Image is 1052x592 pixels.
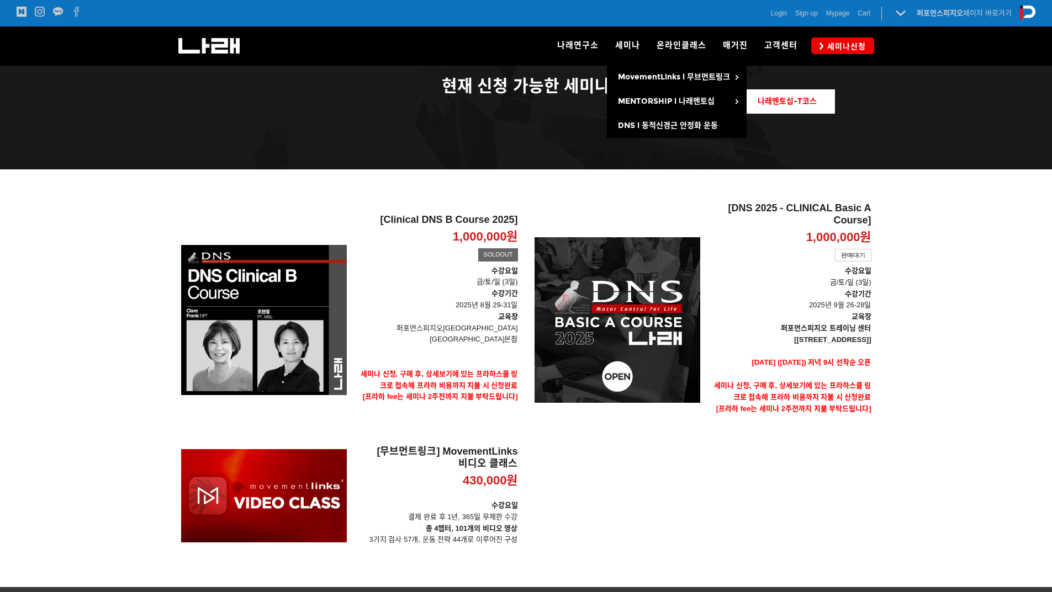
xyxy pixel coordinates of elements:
[648,26,715,65] a: 온라인클래스
[355,500,518,523] p: 결제 완료 후 1년, 365일 무제한 수강
[355,214,518,425] a: [Clinical DNS B Course 2025] 1,000,000원 SOLDOUT 수강요일금/토/일 (3일)수강기간 2025년 8월 29-31일교육장퍼포먼스피지오[GEOG...
[355,323,518,346] p: 퍼포먼스피지오[GEOGRAPHIC_DATA] [GEOGRAPHIC_DATA]본점
[355,214,518,226] h2: [Clinical DNS B Course 2025]
[747,89,835,114] a: 나래멘토십-T코스
[361,370,518,390] strong: 세미나 신청, 구매 후, 상세보기에 있는 프라하스쿨 링크로 접속해 프라하 비용까지 지불 시 신청완료
[491,266,518,275] strong: 수강요일
[806,230,871,246] p: 1,000,000원
[709,289,871,312] p: 2025년 9월 26-28일
[557,40,599,50] span: 나래연구소
[442,77,610,95] span: 현재 신청 가능한 세미나
[491,501,518,509] strong: 수강요일
[355,276,518,288] p: 금/토/일 (3일)
[858,8,870,19] a: Cart
[549,26,607,65] a: 나래연구소
[363,392,518,401] span: [프라하 fee는 세미나 2주전까지 지불 부탁드립니다]
[709,202,871,438] a: [DNS 2025 - CLINICAL Basic A Course] 1,000,000원 판매대기 수강요일금/토/일 (3일)수강기간 2025년 9월 26-28일교육장퍼포먼스피지오...
[355,446,518,470] h2: [무브먼트링크] MovementLinks 비디오 클래스
[618,72,730,82] span: MovementLinks l 무브먼트링크
[607,114,747,138] a: DNS l 동적신경근 안정화 운동
[752,358,871,366] span: [DATE] ([DATE]) 저녁 9시 선착순 오픈
[826,8,850,19] a: Mypage
[714,381,871,401] strong: 세미나 신청, 구매 후, 상세보기에 있는 프라하스쿨 링크로 접속해 프라하 비용까지 지불 시 신청완료
[917,9,1012,17] a: 퍼포먼스피지오페이지 바로가기
[478,248,517,262] div: SOLDOUT
[716,404,871,413] span: [프라하 fee는 세미나 2주전까지 지불 부탁드립니다]
[498,312,518,321] strong: 교육장
[463,473,518,489] p: 430,000원
[618,97,715,106] span: MENTORSHIP l 나래멘토십
[835,249,871,262] div: 판매대기
[845,266,871,275] strong: 수강요일
[715,26,756,65] a: 매거진
[607,89,747,114] a: MENTORSHIP l 나래멘토십
[795,8,818,19] a: Sign up
[355,288,518,311] p: 2025년 8월 29-31일
[824,41,866,52] span: 세미나신청
[491,289,518,297] strong: 수강기간
[426,524,518,532] strong: 총 4챕터, 101개의 비디오 영상
[453,229,518,245] p: 1,000,000원
[723,40,748,50] span: 매거진
[355,523,518,546] p: 3가지 검사 57개, 운동 전략 44개로 이루어진 구성
[756,26,806,65] a: 고객센터
[607,65,747,89] a: MovementLinks l 무브먼트링크
[794,335,871,344] strong: [[STREET_ADDRESS]]
[615,40,640,50] span: 세미나
[764,40,797,50] span: 고객센터
[618,121,718,130] span: DNS l 동적신경근 안정화 운동
[845,290,871,298] strong: 수강기간
[709,202,871,226] h2: [DNS 2025 - CLINICAL Basic A Course]
[607,26,648,65] a: 세미나
[355,446,518,546] a: [무브먼트링크] MovementLinks 비디오 클래스 430,000원 수강요일결제 완료 후 1년, 365일 무제한 수강총 4챕터, 101개의 비디오 영상3가지 검사 57개,...
[917,9,963,17] strong: 퍼포먼스피지오
[709,265,871,289] p: 금/토/일 (3일)
[781,324,871,332] strong: 퍼포먼스피지오 트레이닝 센터
[657,40,706,50] span: 온라인클래스
[771,8,787,19] a: Login
[852,312,871,321] strong: 교육장
[758,97,817,106] span: 나래멘토십-T코스
[811,38,874,54] a: 세미나신청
